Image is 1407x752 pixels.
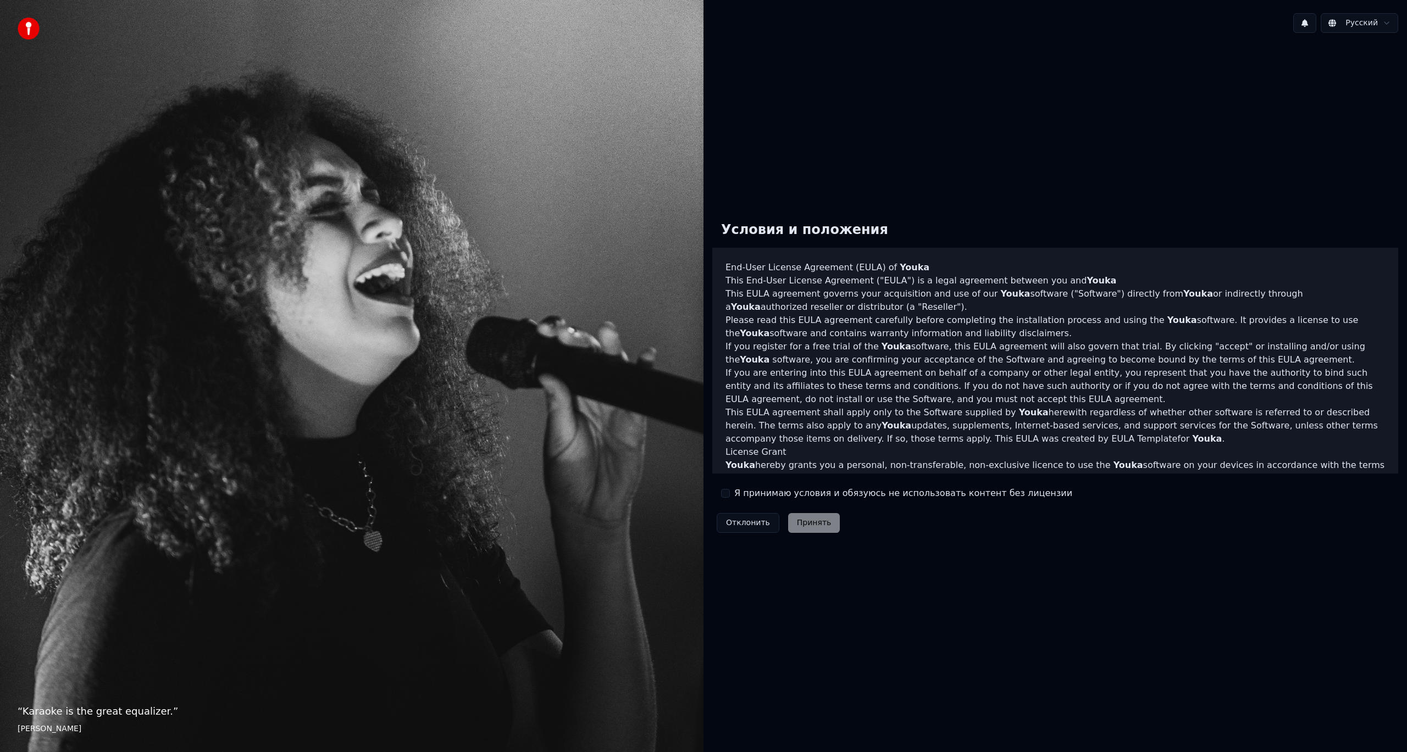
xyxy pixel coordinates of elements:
[725,366,1385,406] p: If you are entering into this EULA agreement on behalf of a company or other legal entity, you re...
[740,328,769,338] span: Youka
[717,513,779,533] button: Отклонить
[725,445,1385,459] h3: License Grant
[725,406,1385,445] p: This EULA agreement shall apply only to the Software supplied by herewith regardless of whether o...
[1000,288,1030,299] span: Youka
[734,487,1072,500] label: Я принимаю условия и обязуюсь не использовать контент без лицензии
[1183,288,1213,299] span: Youka
[1167,315,1197,325] span: Youka
[725,314,1385,340] p: Please read this EULA agreement carefully before completing the installation process and using th...
[725,460,755,470] span: Youka
[725,274,1385,287] p: This End-User License Agreement ("EULA") is a legal agreement between you and
[882,420,911,431] span: Youka
[725,287,1385,314] p: This EULA agreement governs your acquisition and use of our software ("Software") directly from o...
[725,459,1385,485] p: hereby grants you a personal, non-transferable, non-exclusive licence to use the software on your...
[725,340,1385,366] p: If you register for a free trial of the software, this EULA agreement will also govern that trial...
[1192,433,1222,444] span: Youka
[1111,433,1177,444] a: EULA Template
[731,302,761,312] span: Youka
[725,261,1385,274] h3: End-User License Agreement (EULA) of
[1087,275,1116,286] span: Youka
[882,341,911,352] span: Youka
[18,723,686,734] footer: [PERSON_NAME]
[18,18,40,40] img: youka
[1019,407,1049,417] span: Youka
[1114,460,1143,470] span: Youka
[712,213,897,248] div: Условия и положения
[900,262,929,272] span: Youka
[740,354,769,365] span: Youka
[18,704,686,719] p: “ Karaoke is the great equalizer. ”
